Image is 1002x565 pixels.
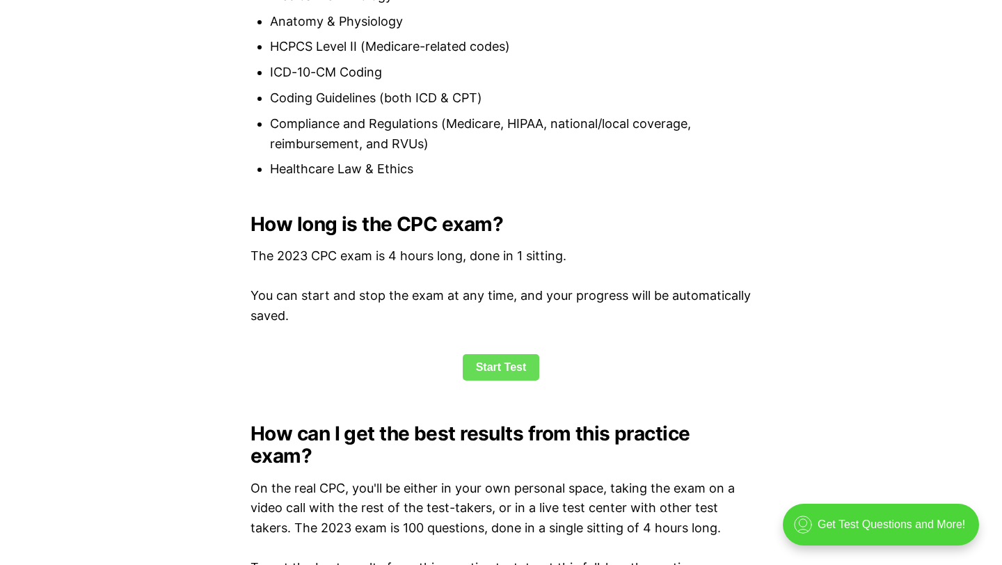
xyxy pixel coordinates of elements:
[250,213,751,235] h2: How long is the CPC exam?
[270,12,751,32] li: Anatomy & Physiology
[270,88,751,109] li: Coding Guidelines (both ICD & CPT)
[463,354,540,381] a: Start Test
[270,37,751,57] li: HCPCS Level II (Medicare-related codes)
[250,246,751,266] p: The 2023 CPC exam is 4 hours long, done in 1 sitting.
[270,114,751,154] li: Compliance and Regulations (Medicare, HIPAA, national/local coverage, reimbursement, and RVUs)
[270,63,751,83] li: ICD-10-CM Coding
[250,479,751,539] p: On the real CPC, you'll be either in your own personal space, taking the exam on a video call wit...
[270,159,751,180] li: Healthcare Law & Ethics
[771,497,1002,565] iframe: portal-trigger
[250,286,751,326] p: You can start and stop the exam at any time, and your progress will be automatically saved.
[250,422,751,467] h2: How can I get the best results from this practice exam?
